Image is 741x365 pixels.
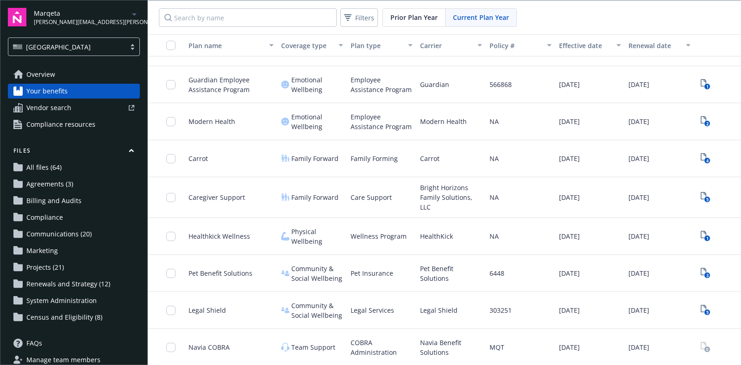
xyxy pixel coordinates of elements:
span: [DATE] [559,268,580,278]
a: Compliance [8,210,140,225]
div: Coverage type [281,41,333,50]
div: Plan name [188,41,264,50]
span: Renewals and Strategy (12) [26,277,110,291]
text: 5 [706,309,708,316]
span: [DATE] [628,268,649,278]
span: [PERSON_NAME][EMAIL_ADDRESS][PERSON_NAME][DOMAIN_NAME] [34,18,129,26]
a: View Plan Documents [698,77,713,92]
a: View Plan Documents [698,190,713,205]
a: View Plan Documents [698,114,713,129]
button: Plan name [185,34,277,56]
span: Guardian Employee Assistance Program [188,75,274,94]
a: View Plan Documents [698,151,713,166]
span: Care Support [351,192,392,202]
button: Marqeta[PERSON_NAME][EMAIL_ADDRESS][PERSON_NAME][DOMAIN_NAME]arrowDropDown [34,8,140,26]
a: arrowDropDown [129,8,140,19]
span: Wellness Program [351,231,407,241]
span: [GEOGRAPHIC_DATA] [13,42,121,52]
span: NA [490,192,499,202]
span: [DATE] [559,231,580,241]
a: Marketing [8,243,140,258]
span: Vendor search [26,100,71,115]
span: Emotional Wellbeing [291,75,343,94]
span: Modern Health [420,117,467,126]
input: Select all [166,41,176,50]
span: Family Forward [291,192,339,202]
span: Projects (21) [26,260,64,275]
a: FAQs [8,336,140,351]
span: Billing and Audits [26,193,82,208]
span: Bright Horizons Family Solutions, LLC [420,183,482,212]
span: MQT [490,342,504,352]
span: [DATE] [559,342,580,352]
span: Marketing [26,243,58,258]
span: Employee Assistance Program [351,112,413,131]
text: 2 [706,121,708,127]
input: Toggle Row Selected [166,306,176,315]
span: Navia Benefit Solutions [420,338,482,357]
a: Communications (20) [8,227,140,241]
span: Compliance resources [26,117,95,132]
a: Overview [8,67,140,82]
span: Pet Insurance [351,268,393,278]
a: Census and Eligibility (8) [8,310,140,325]
span: [DATE] [559,154,580,163]
span: Family Forming [351,154,398,163]
span: [GEOGRAPHIC_DATA] [26,42,91,52]
input: Search by name [159,8,337,27]
a: Vendor search [8,100,140,115]
text: 4 [706,158,708,164]
img: navigator-logo.svg [8,8,26,26]
span: Legal Services [351,305,394,315]
a: View Plan Documents [698,303,713,318]
button: Plan type [347,34,416,56]
span: Guardian [420,80,449,89]
input: Toggle Row Selected [166,193,176,202]
span: [DATE] [628,80,649,89]
text: 1 [706,235,708,241]
text: 3 [706,272,708,278]
input: Toggle Row Selected [166,232,176,241]
span: Carrot [188,154,208,163]
div: Carrier [420,41,472,50]
span: Community & Social Wellbeing [291,301,343,320]
span: Filters [342,11,376,25]
span: Census and Eligibility (8) [26,310,102,325]
span: Carrot [420,154,440,163]
div: Policy # [490,41,541,50]
span: [DATE] [628,192,649,202]
span: FAQs [26,336,42,351]
div: Plan type [351,41,402,50]
span: Physical Wellbeing [291,227,343,246]
span: Current Plan Year [453,12,509,22]
a: Projects (21) [8,260,140,275]
input: Toggle Row Selected [166,343,176,352]
span: 6448 [490,268,504,278]
span: [DATE] [628,154,649,163]
span: All files (64) [26,160,62,175]
span: Legal Shield [420,305,458,315]
span: Modern Health [188,117,235,126]
button: Files [8,147,140,158]
span: Overview [26,67,55,82]
input: Toggle Row Selected [166,269,176,278]
a: Your benefits [8,84,140,99]
span: Healthkick Wellness [188,231,250,241]
span: Legal Shield [188,305,226,315]
button: Filters [340,8,378,27]
span: [DATE] [559,192,580,202]
a: Agreements (3) [8,177,140,192]
a: View Plan Documents [698,266,713,281]
span: Pet Benefit Solutions [188,268,252,278]
span: Your benefits [26,84,68,99]
a: View Plan Documents [698,229,713,244]
div: Renewal date [628,41,680,50]
span: [DATE] [559,80,580,89]
span: COBRA Administration [351,338,413,357]
a: Billing and Audits [8,193,140,208]
span: Employee Assistance Program [351,75,413,94]
span: View Plan Documents [698,340,713,355]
